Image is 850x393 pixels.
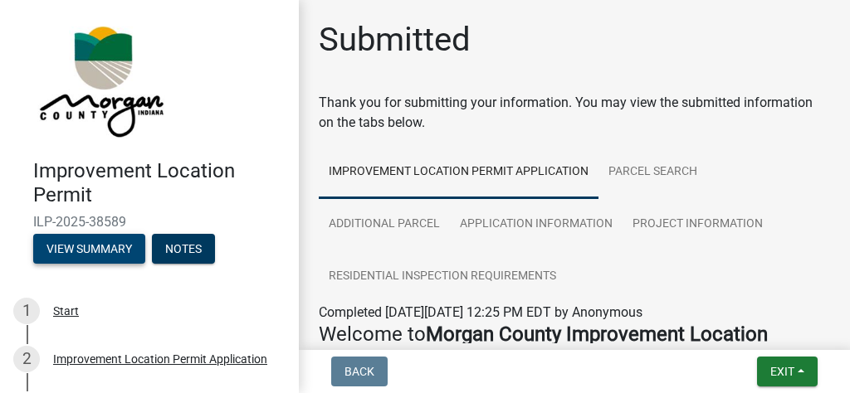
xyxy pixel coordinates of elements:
[757,357,818,386] button: Exit
[623,198,773,251] a: Project Information
[53,305,79,317] div: Start
[319,323,830,371] h4: Welcome to
[319,146,598,199] a: Improvement Location Permit Application
[450,198,623,251] a: Application Information
[152,234,215,264] button: Notes
[13,346,40,372] div: 2
[770,365,794,378] span: Exit
[319,20,471,60] h1: Submitted
[53,353,267,365] div: Improvement Location Permit Application
[33,243,145,256] wm-modal-confirm: Summary
[319,198,450,251] a: ADDITIONAL PARCEL
[13,298,40,324] div: 1
[33,17,167,142] img: Morgan County, Indiana
[33,214,266,230] span: ILP-2025-38589
[319,93,830,133] div: Thank you for submitting your information. You may view the submitted information on the tabs below.
[33,159,286,207] h4: Improvement Location Permit
[319,323,768,370] strong: Morgan County Improvement Location Permit Application
[152,243,215,256] wm-modal-confirm: Notes
[319,304,642,320] span: Completed [DATE][DATE] 12:25 PM EDT by Anonymous
[319,250,566,303] a: Residential Inspection Requirements
[33,234,145,264] button: View Summary
[331,357,388,386] button: Back
[598,146,707,199] a: Parcel search
[344,365,374,378] span: Back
